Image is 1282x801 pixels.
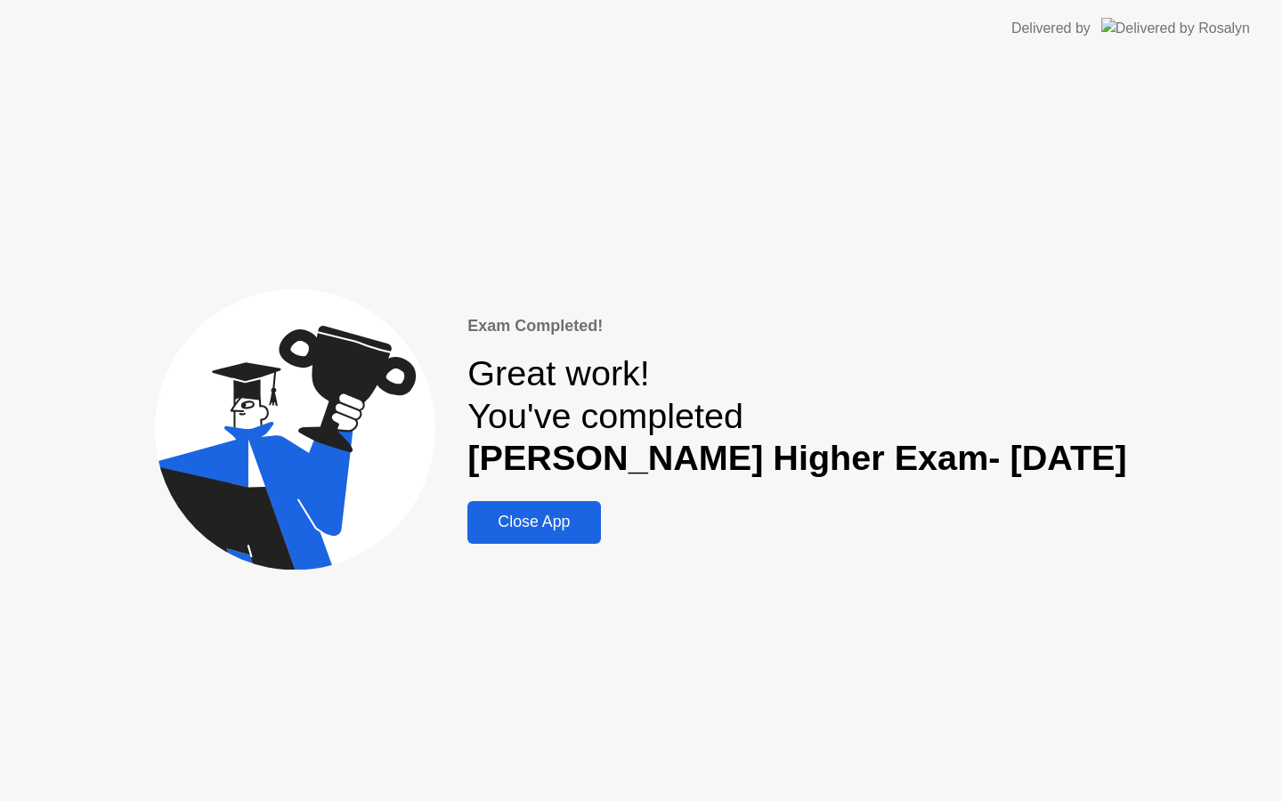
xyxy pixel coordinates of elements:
[467,352,1126,480] div: Great work! You've completed
[1101,18,1250,38] img: Delivered by Rosalyn
[467,314,1126,338] div: Exam Completed!
[473,513,595,531] div: Close App
[467,438,1126,477] b: [PERSON_NAME] Higher Exam- [DATE]
[1011,18,1091,39] div: Delivered by
[467,501,600,544] button: Close App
